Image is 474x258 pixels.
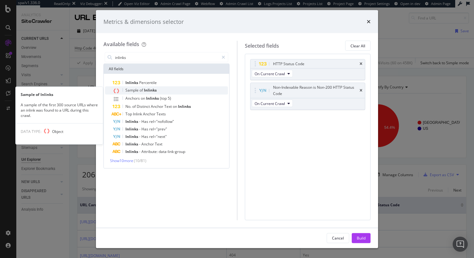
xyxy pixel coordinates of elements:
span: Text [164,104,173,109]
span: On Current Crawl [255,101,285,106]
span: 5) [168,96,171,101]
span: - [139,141,141,147]
div: times [367,18,371,26]
button: Cancel [327,233,349,243]
span: Text [155,141,162,147]
input: Search by field name [114,53,219,62]
span: Inlinks [125,119,139,124]
span: No. [125,104,132,109]
span: On Current Crawl [255,71,285,76]
button: On Current Crawl [252,70,293,77]
div: Sample of Inlinks [16,92,103,97]
span: Distinct [137,104,151,109]
span: Inlinks [125,80,139,85]
div: All fields [104,64,229,74]
span: - [139,119,141,124]
div: Build [357,235,366,240]
span: Percentile [139,80,157,85]
span: Has [141,134,149,139]
span: Inlinks [178,104,191,109]
div: Non-Indexable Reason is Non-200 HTTP Status Code [273,84,359,97]
span: Inlink [133,111,143,117]
div: Cancel [332,235,344,240]
span: Attribute: [141,149,159,154]
span: on [141,96,146,101]
span: Sample [125,87,140,93]
button: Clear All [345,41,371,51]
div: HTTP Status CodetimesOn Current Crawl [250,59,366,80]
div: Metrics & dimensions selector [103,18,184,26]
button: Build [352,233,371,243]
span: Inlinks [125,141,139,147]
span: - [139,126,141,132]
span: (top [160,96,168,101]
div: Open Intercom Messenger [453,237,468,252]
span: Inlinks [125,126,139,132]
span: Anchors [125,96,141,101]
span: - [139,134,141,139]
span: Has [141,126,149,132]
div: Selected fields [245,42,279,49]
span: - [139,149,141,154]
span: on [173,104,178,109]
span: rel="nofollow" [149,119,174,124]
span: Top [125,111,133,117]
span: Has [141,119,149,124]
div: HTTP Status Code [273,61,304,67]
span: of [132,104,137,109]
button: On Current Crawl [252,100,293,107]
span: data-link-group [159,149,185,154]
span: rel="prev" [149,126,167,132]
span: Anchor [141,141,155,147]
span: Inlinks [125,149,139,154]
div: modal [96,10,378,248]
span: Anchor [151,104,164,109]
span: of [140,87,144,93]
div: Non-Indexable Reason is Non-200 HTTP Status CodetimesOn Current Crawl [250,83,366,110]
span: Inlinks [144,87,157,93]
span: Show 10 more [110,158,133,163]
div: Available fields [103,41,139,48]
div: A sample of the first 300 source URLs where an inlink was found to a URL during this crawl. [16,102,103,118]
span: rel="next" [149,134,167,139]
span: Texts [156,111,166,117]
div: Clear All [350,43,365,48]
div: times [360,89,362,92]
span: Inlinks [146,96,160,101]
span: Anchor [143,111,156,117]
span: ( 10 / 81 ) [134,158,146,163]
div: times [360,62,362,66]
span: Inlinks [125,134,139,139]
